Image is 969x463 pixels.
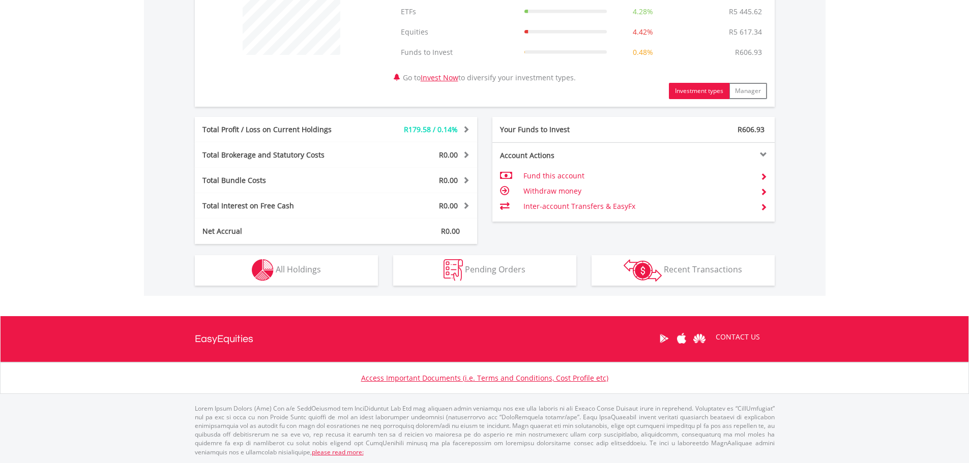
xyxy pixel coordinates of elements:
[393,255,576,286] button: Pending Orders
[361,373,608,383] a: Access Important Documents (i.e. Terms and Conditions, Cost Profile etc)
[396,42,519,63] td: Funds to Invest
[465,264,525,275] span: Pending Orders
[592,255,775,286] button: Recent Transactions
[312,448,364,456] a: please read more:
[441,226,460,236] span: R0.00
[195,201,360,211] div: Total Interest on Free Cash
[523,168,752,183] td: Fund this account
[396,2,519,22] td: ETFs
[624,259,662,282] img: transactions-zar-wht.png
[396,22,519,42] td: Equities
[738,125,765,134] span: R606.93
[655,323,673,354] a: Google Play
[492,150,634,161] div: Account Actions
[195,255,378,286] button: All Holdings
[439,201,458,210] span: R0.00
[439,150,458,160] span: R0.00
[612,42,674,63] td: 0.48%
[729,83,767,99] button: Manager
[523,199,752,214] td: Inter-account Transfers & EasyFx
[523,183,752,199] td: Withdraw money
[195,404,775,456] p: Lorem Ipsum Dolors (Ame) Con a/e SeddOeiusmod tem InciDiduntut Lab Etd mag aliquaen admin veniamq...
[664,264,742,275] span: Recent Transactions
[195,125,360,135] div: Total Profit / Loss on Current Holdings
[612,22,674,42] td: 4.42%
[724,22,767,42] td: R5 617.34
[276,264,321,275] span: All Holdings
[724,2,767,22] td: R5 445.62
[439,175,458,185] span: R0.00
[492,125,634,135] div: Your Funds to Invest
[444,259,463,281] img: pending_instructions-wht.png
[730,42,767,63] td: R606.93
[195,150,360,160] div: Total Brokerage and Statutory Costs
[404,125,458,134] span: R179.58 / 0.14%
[195,316,253,362] a: EasyEquities
[252,259,274,281] img: holdings-wht.png
[691,323,709,354] a: Huawei
[195,175,360,186] div: Total Bundle Costs
[612,2,674,22] td: 4.28%
[421,73,458,82] a: Invest Now
[709,323,767,351] a: CONTACT US
[669,83,729,99] button: Investment types
[673,323,691,354] a: Apple
[195,226,360,236] div: Net Accrual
